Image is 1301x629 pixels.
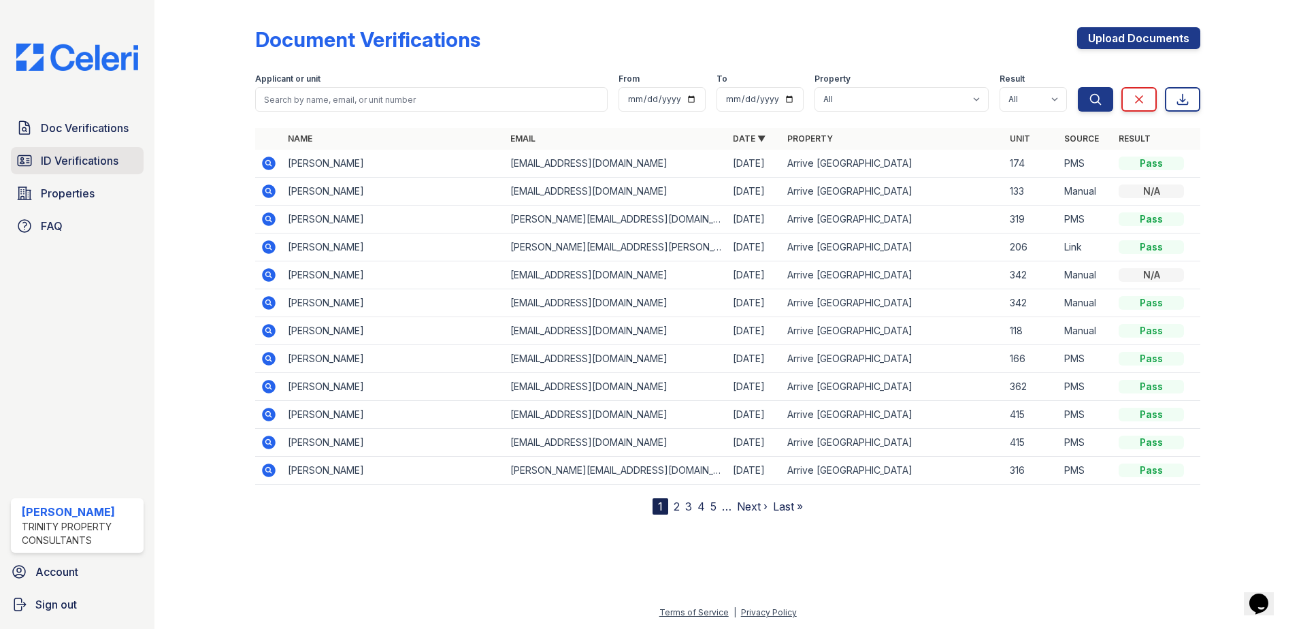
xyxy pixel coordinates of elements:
td: 415 [1004,429,1059,457]
div: Pass [1119,436,1184,449]
td: Arrive [GEOGRAPHIC_DATA] [782,150,1004,178]
span: Sign out [35,596,77,613]
td: [EMAIL_ADDRESS][DOMAIN_NAME] [505,345,727,373]
div: 1 [653,498,668,515]
a: Terms of Service [659,607,729,617]
td: [DATE] [727,261,782,289]
button: Sign out [5,591,149,618]
input: Search by name, email, or unit number [255,87,608,112]
td: Arrive [GEOGRAPHIC_DATA] [782,373,1004,401]
label: To [717,74,727,84]
td: PMS [1059,429,1113,457]
a: Email [510,133,536,144]
td: Arrive [GEOGRAPHIC_DATA] [782,233,1004,261]
div: Pass [1119,212,1184,226]
td: [DATE] [727,178,782,206]
td: [PERSON_NAME][EMAIL_ADDRESS][DOMAIN_NAME] [505,457,727,485]
td: 166 [1004,345,1059,373]
td: [PERSON_NAME] [282,233,505,261]
td: 133 [1004,178,1059,206]
td: 316 [1004,457,1059,485]
div: Pass [1119,296,1184,310]
div: Pass [1119,352,1184,366]
td: [PERSON_NAME] [282,261,505,289]
td: 174 [1004,150,1059,178]
iframe: chat widget [1244,575,1287,615]
span: ID Verifications [41,152,118,169]
a: Property [787,133,833,144]
td: [DATE] [727,150,782,178]
td: [DATE] [727,289,782,317]
td: [PERSON_NAME] [282,429,505,457]
a: Privacy Policy [741,607,797,617]
a: 2 [674,500,680,513]
td: [DATE] [727,233,782,261]
td: 206 [1004,233,1059,261]
div: Pass [1119,324,1184,338]
a: 4 [697,500,705,513]
a: Date ▼ [733,133,765,144]
td: [EMAIL_ADDRESS][DOMAIN_NAME] [505,429,727,457]
span: Account [35,564,78,580]
td: Manual [1059,317,1113,345]
label: From [619,74,640,84]
td: Arrive [GEOGRAPHIC_DATA] [782,178,1004,206]
td: Manual [1059,178,1113,206]
td: [EMAIL_ADDRESS][DOMAIN_NAME] [505,401,727,429]
td: Arrive [GEOGRAPHIC_DATA] [782,457,1004,485]
td: [PERSON_NAME] [282,457,505,485]
td: [DATE] [727,317,782,345]
a: Properties [11,180,144,207]
td: [EMAIL_ADDRESS][DOMAIN_NAME] [505,317,727,345]
td: [PERSON_NAME] [282,317,505,345]
span: … [722,498,731,515]
a: Doc Verifications [11,114,144,142]
a: Result [1119,133,1151,144]
td: Manual [1059,261,1113,289]
span: Properties [41,185,95,201]
td: [EMAIL_ADDRESS][DOMAIN_NAME] [505,150,727,178]
span: FAQ [41,218,63,234]
td: [EMAIL_ADDRESS][DOMAIN_NAME] [505,373,727,401]
td: Arrive [GEOGRAPHIC_DATA] [782,429,1004,457]
td: [PERSON_NAME] [282,373,505,401]
td: Manual [1059,289,1113,317]
td: [EMAIL_ADDRESS][DOMAIN_NAME] [505,289,727,317]
a: Last » [773,500,803,513]
td: Link [1059,233,1113,261]
div: Document Verifications [255,27,480,52]
td: [PERSON_NAME][EMAIL_ADDRESS][DOMAIN_NAME] [505,206,727,233]
td: [PERSON_NAME] [282,178,505,206]
div: Pass [1119,380,1184,393]
td: [PERSON_NAME] [282,150,505,178]
td: PMS [1059,206,1113,233]
td: [PERSON_NAME] [282,401,505,429]
td: 342 [1004,289,1059,317]
td: Arrive [GEOGRAPHIC_DATA] [782,206,1004,233]
label: Applicant or unit [255,74,320,84]
td: 118 [1004,317,1059,345]
td: Arrive [GEOGRAPHIC_DATA] [782,401,1004,429]
img: CE_Logo_Blue-a8612792a0a2168367f1c8372b55b34899dd931a85d93a1a3d3e32e68fde9ad4.png [5,44,149,71]
td: PMS [1059,457,1113,485]
div: [PERSON_NAME] [22,504,138,520]
td: [DATE] [727,457,782,485]
td: [EMAIL_ADDRESS][DOMAIN_NAME] [505,178,727,206]
div: Pass [1119,240,1184,254]
td: 362 [1004,373,1059,401]
td: [DATE] [727,345,782,373]
span: Doc Verifications [41,120,129,136]
a: ID Verifications [11,147,144,174]
td: Arrive [GEOGRAPHIC_DATA] [782,261,1004,289]
td: PMS [1059,401,1113,429]
td: [DATE] [727,206,782,233]
td: 342 [1004,261,1059,289]
a: Source [1064,133,1099,144]
div: N/A [1119,268,1184,282]
div: | [734,607,736,617]
a: 5 [710,500,717,513]
a: Account [5,558,149,585]
div: Pass [1119,464,1184,477]
label: Result [1000,74,1025,84]
td: [PERSON_NAME][EMAIL_ADDRESS][PERSON_NAME][DOMAIN_NAME] [505,233,727,261]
